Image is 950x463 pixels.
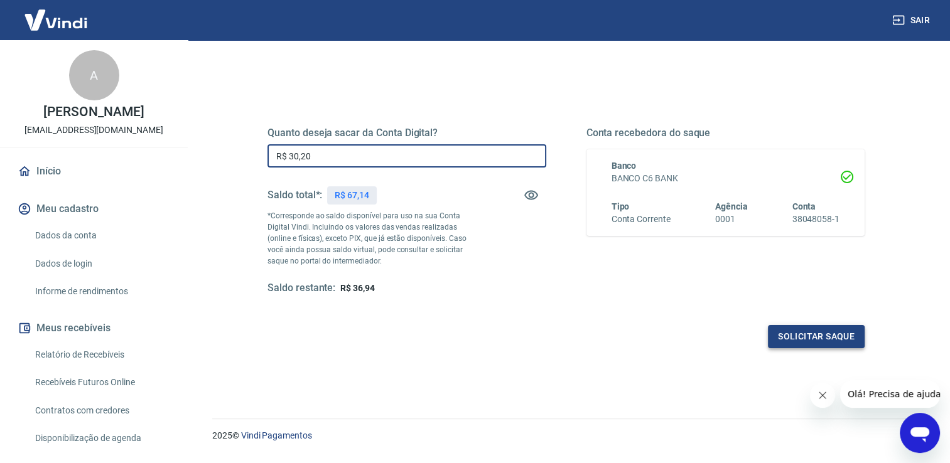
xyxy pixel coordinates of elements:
span: Banco [612,161,637,171]
button: Sair [890,9,935,32]
iframe: Botão para abrir a janela de mensagens [900,413,940,453]
a: Início [15,157,173,185]
img: Vindi [15,1,97,39]
a: Relatório de Recebíveis [30,342,173,368]
span: Tipo [612,201,630,211]
h5: Quanto deseja sacar da Conta Digital? [267,127,546,139]
iframe: Fechar mensagem [810,383,835,408]
div: A [69,50,119,100]
a: Informe de rendimentos [30,279,173,304]
h5: Conta recebedora do saque [586,127,865,139]
h5: Saldo total*: [267,189,322,201]
iframe: Mensagem da empresa [840,380,940,408]
h6: BANCO C6 BANK [612,172,840,185]
a: Recebíveis Futuros Online [30,370,173,395]
p: 2025 © [212,429,920,442]
p: R$ 67,14 [335,189,369,202]
h6: 38048058-1 [792,213,839,226]
a: Contratos com credores [30,398,173,423]
button: Meu cadastro [15,195,173,223]
a: Dados de login [30,251,173,277]
a: Vindi Pagamentos [241,430,312,440]
span: R$ 36,94 [340,283,375,293]
h6: Conta Corrente [612,213,671,226]
span: Agência [715,201,748,211]
a: Dados da conta [30,223,173,248]
a: Disponibilização de agenda [30,425,173,451]
p: [PERSON_NAME] [43,105,144,119]
button: Solicitar saque [768,325,865,348]
p: [EMAIL_ADDRESS][DOMAIN_NAME] [24,124,163,137]
h5: Saldo restante: [267,282,335,295]
span: Conta [792,201,816,211]
span: Olá! Precisa de ajuda? [8,9,105,19]
p: *Corresponde ao saldo disponível para uso na sua Conta Digital Vindi. Incluindo os valores das ve... [267,210,477,267]
h6: 0001 [715,213,748,226]
button: Meus recebíveis [15,314,173,342]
